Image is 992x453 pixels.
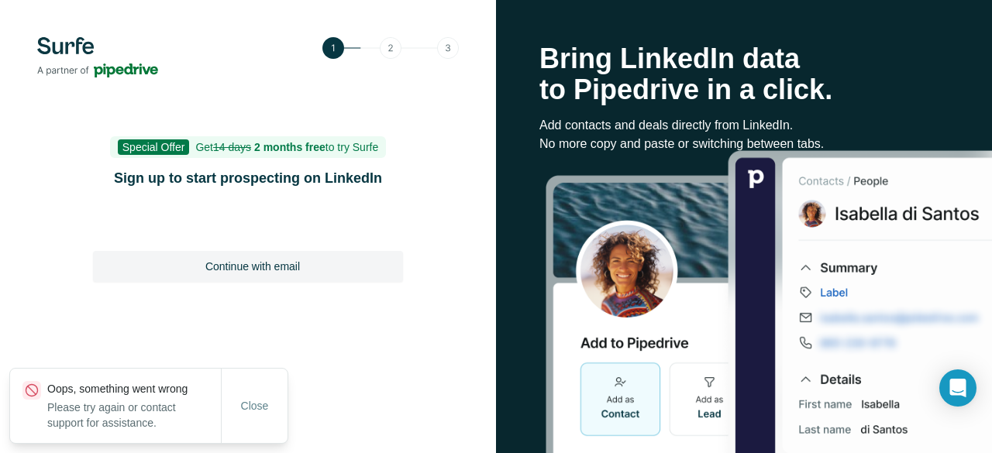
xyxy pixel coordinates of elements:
span: Continue with email [205,259,300,274]
img: Surfe's logo [37,37,158,77]
iframe: Sign in with Google Button [85,209,411,243]
button: Close [230,392,280,420]
img: Step 1 [322,37,459,59]
span: Close [241,398,269,414]
span: Special Offer [118,139,190,155]
h1: Bring LinkedIn data to Pipedrive in a click. [539,43,949,105]
img: Surfe Stock Photo - Selling good vibes [546,149,992,453]
s: 14 days [213,141,251,153]
p: No more copy and paste or switching between tabs. [539,135,949,153]
p: Oops, something went wrong [47,381,221,396]
span: Get to try Surfe [195,141,378,153]
b: 2 months free [254,141,325,153]
h1: Sign up to start prospecting on LinkedIn [93,167,403,189]
p: Please try again or contact support for assistance. [47,400,221,431]
p: Add contacts and deals directly from LinkedIn. [539,116,949,135]
div: Open Intercom Messenger [939,369,976,407]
